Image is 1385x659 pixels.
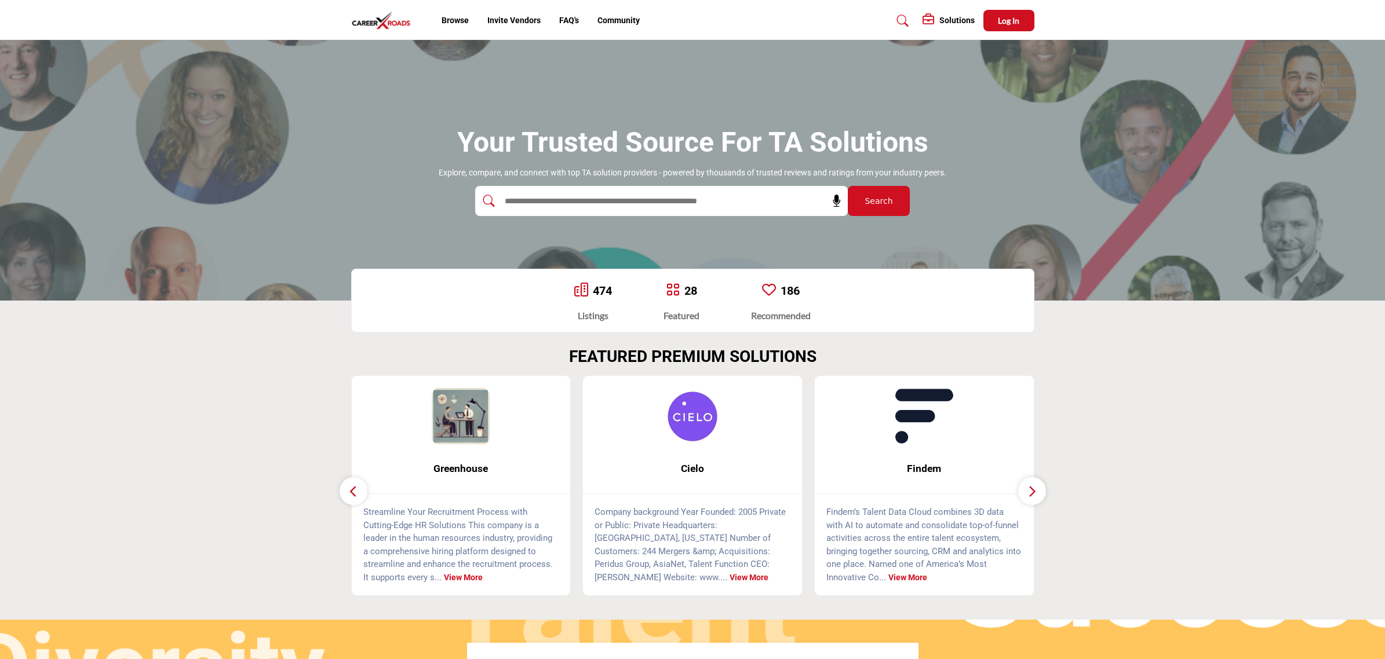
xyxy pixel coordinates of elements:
[983,10,1034,31] button: Log In
[832,461,1016,476] span: Findem
[826,506,1022,584] p: Findem’s Talent Data Cloud combines 3D data with AI to automate and consolidate top-of-funnel act...
[595,506,790,584] p: Company background Year Founded: 2005 Private or Public: Private Headquarters: [GEOGRAPHIC_DATA],...
[666,283,680,299] a: Go to Featured
[442,16,469,25] a: Browse
[720,572,727,583] span: ...
[597,16,640,25] a: Community
[583,453,802,484] a: Cielo
[895,387,953,445] img: Findem
[939,15,975,25] h5: Solutions
[664,387,721,445] img: Cielo
[730,573,768,582] a: View More
[848,186,910,216] button: Search
[762,283,776,299] a: Go to Recommended
[832,453,1016,484] b: Findem
[352,453,571,484] a: Greenhouse
[815,453,1034,484] a: Findem
[593,284,612,298] a: 474
[865,195,892,207] span: Search
[600,461,785,476] span: Cielo
[998,16,1019,25] span: Log In
[574,309,612,323] div: Listings
[369,453,553,484] b: Greenhouse
[444,573,483,582] a: View More
[684,284,697,298] a: 28
[435,572,442,583] span: ...
[569,347,817,367] h2: FEATURED PREMIUM SOLUTIONS
[432,387,490,445] img: Greenhouse
[369,461,553,476] span: Greenhouse
[923,14,975,28] div: Solutions
[664,309,699,323] div: Featured
[888,573,927,582] a: View More
[879,572,886,583] span: ...
[600,453,785,484] b: Cielo
[781,284,800,298] a: 186
[885,12,916,30] a: Search
[439,167,946,179] p: Explore, compare, and connect with top TA solution providers - powered by thousands of trusted re...
[351,11,417,30] img: Site Logo
[487,16,541,25] a: Invite Vendors
[751,309,811,323] div: Recommended
[457,125,928,160] h1: Your Trusted Source for TA Solutions
[559,16,579,25] a: FAQ's
[363,506,559,584] p: Streamline Your Recruitment Process with Cutting-Edge HR Solutions This company is a leader in th...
